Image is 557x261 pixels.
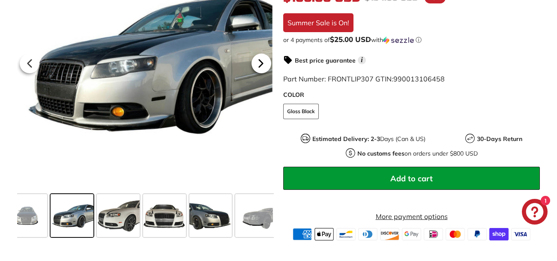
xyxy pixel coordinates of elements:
[330,35,371,44] span: $25.00 USD
[283,167,540,190] button: Add to cart
[293,228,312,240] img: american_express
[446,228,465,240] img: master
[424,228,443,240] img: ideal
[402,228,421,240] img: google_pay
[283,36,540,44] div: or 4 payments of with
[390,174,433,183] span: Add to cart
[312,135,425,144] p: Days (Can & US)
[312,135,380,143] strong: Estimated Delivery: 2-3
[314,228,334,240] img: apple_pay
[358,56,366,64] span: i
[383,36,414,44] img: Sezzle
[358,228,377,240] img: diners_club
[357,149,478,158] p: on orders under $800 USD
[477,135,522,143] strong: 30-Days Return
[380,228,399,240] img: discover
[336,228,356,240] img: bancontact
[283,90,540,99] label: COLOR
[519,199,550,227] inbox-online-store-chat: Shopify online store chat
[283,36,540,44] div: or 4 payments of$25.00 USDwithSezzle Click to learn more about Sezzle
[489,228,509,240] img: shopify_pay
[283,211,540,222] a: More payment options
[283,13,353,32] div: Summer Sale is On!
[511,228,530,240] img: visa
[295,57,356,64] strong: Best price guarantee
[393,75,445,83] span: 990013106458
[283,75,445,83] span: Part Number: FRONTLIP307 GTIN:
[357,150,404,157] strong: No customs fees
[467,228,487,240] img: paypal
